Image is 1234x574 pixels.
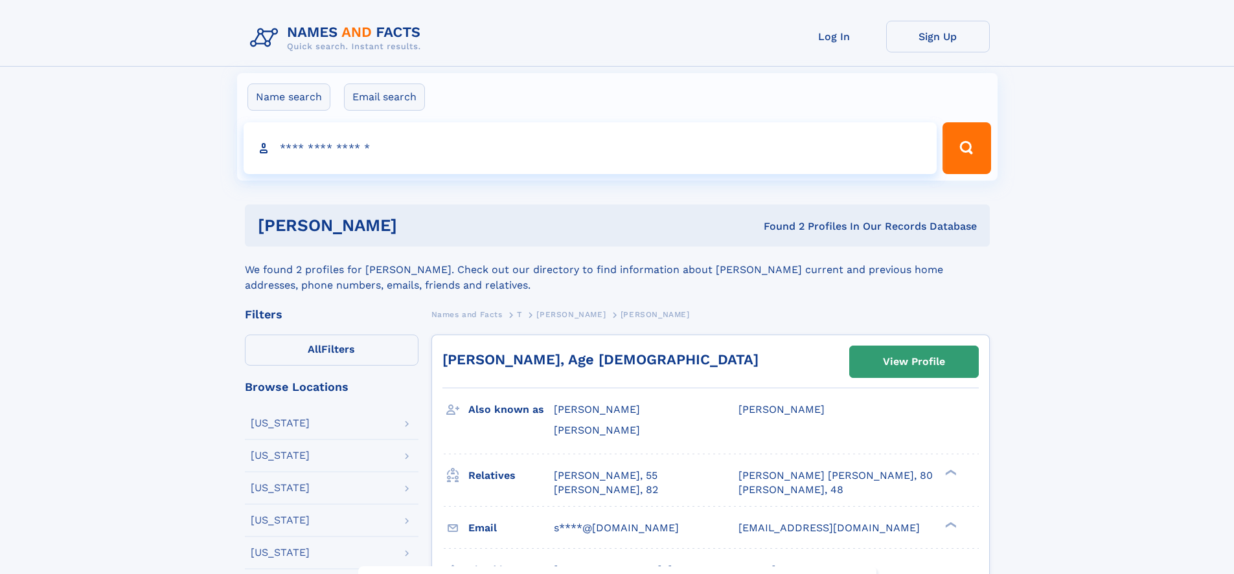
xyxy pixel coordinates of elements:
[468,465,554,487] h3: Relatives
[431,306,503,322] a: Names and Facts
[621,310,690,319] span: [PERSON_NAME]
[517,306,522,322] a: T
[738,483,843,497] a: [PERSON_NAME], 48
[245,21,431,56] img: Logo Names and Facts
[738,522,920,534] span: [EMAIL_ADDRESS][DOMAIN_NAME]
[738,469,933,483] a: [PERSON_NAME] [PERSON_NAME], 80
[442,351,759,368] a: [PERSON_NAME], Age [DEMOGRAPHIC_DATA]
[536,310,606,319] span: [PERSON_NAME]
[554,403,640,415] span: [PERSON_NAME]
[251,547,310,558] div: [US_STATE]
[517,310,522,319] span: T
[251,483,310,493] div: [US_STATE]
[850,346,978,377] a: View Profile
[247,83,330,111] label: Name search
[554,483,658,497] a: [PERSON_NAME], 82
[245,309,418,320] div: Filters
[245,247,990,293] div: We found 2 profiles for [PERSON_NAME]. Check out our directory to find information about [PERSON_...
[251,450,310,461] div: [US_STATE]
[580,219,977,234] div: Found 2 Profiles In Our Records Database
[244,122,937,174] input: search input
[554,469,657,483] a: [PERSON_NAME], 55
[251,418,310,428] div: [US_STATE]
[468,517,554,539] h3: Email
[883,347,945,377] div: View Profile
[942,520,957,529] div: ❯
[886,21,990,52] a: Sign Up
[245,335,418,366] label: Filters
[942,468,957,476] div: ❯
[783,21,886,52] a: Log In
[245,381,418,393] div: Browse Locations
[738,403,825,415] span: [PERSON_NAME]
[536,306,606,322] a: [PERSON_NAME]
[554,424,640,436] span: [PERSON_NAME]
[258,217,580,234] h1: [PERSON_NAME]
[468,399,554,421] h3: Also known as
[344,83,425,111] label: Email search
[251,515,310,525] div: [US_STATE]
[308,343,321,355] span: All
[943,122,990,174] button: Search Button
